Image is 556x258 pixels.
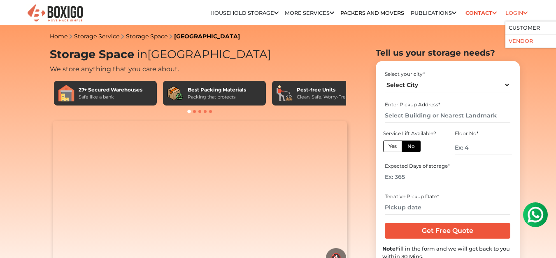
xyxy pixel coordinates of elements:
img: 27+ Secured Warehouses [58,85,74,101]
img: Pest-free Units [276,85,293,101]
input: Pickup date [385,200,510,215]
img: whatsapp-icon.svg [8,8,25,25]
div: Clean, Safe, Worry-Free [297,94,349,101]
a: More services [285,10,334,16]
input: Ex: 4 [455,141,512,155]
div: Select your city [385,70,510,78]
a: Customer [509,25,540,31]
div: Service Lift Available? [383,130,440,137]
span: in [137,47,147,61]
img: Boxigo [26,3,84,23]
b: Note [382,246,395,252]
a: Publications [411,10,456,16]
div: 27+ Secured Warehouses [79,86,142,94]
div: Floor No [455,130,512,137]
a: Household Storage [210,10,279,16]
a: Login [505,10,528,16]
a: Packers and Movers [340,10,404,16]
div: Packing that protects [188,94,246,101]
a: Storage Space [126,33,167,40]
a: [GEOGRAPHIC_DATA] [174,33,240,40]
label: No [402,141,421,152]
a: Storage Service [74,33,119,40]
span: We store anything that you care about. [50,65,179,73]
h2: Tell us your storage needs? [376,48,520,58]
h1: Storage Space [50,48,350,61]
input: Get Free Quote [385,223,510,239]
a: Vendor [509,38,533,44]
span: [GEOGRAPHIC_DATA] [134,47,271,61]
input: Select Building or Nearest Landmark [385,108,510,123]
a: Home [50,33,67,40]
input: Ex: 365 [385,170,510,184]
img: Best Packing Materials [167,85,184,101]
div: Expected Days of storage [385,162,510,170]
label: Yes [383,141,402,152]
div: Pest-free Units [297,86,349,94]
a: Contact [463,7,499,19]
div: Best Packing Materials [188,86,246,94]
div: Enter Pickup Address [385,101,510,108]
div: Safe like a bank [79,94,142,101]
div: Tenative Pickup Date [385,193,510,200]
